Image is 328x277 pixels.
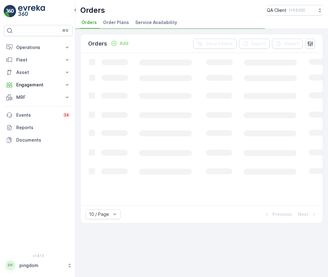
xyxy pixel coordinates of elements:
[285,41,299,47] p: Import
[4,259,73,272] button: PPpingdom
[289,8,305,13] p: ( +03:00 )
[4,254,73,258] span: v 1.47.3
[16,69,60,75] p: Asset
[16,137,70,143] p: Documents
[16,94,60,100] p: MRF
[193,39,236,49] button: Clear Filters
[4,91,73,104] button: MRF
[4,41,73,54] button: Operations
[4,134,73,146] a: Documents
[267,7,286,13] p: QA Client
[18,5,45,17] img: logo_light-DOdMpM7g.png
[4,109,73,121] a: Events34
[263,211,292,218] button: Previous
[272,39,303,49] button: Import
[16,57,60,63] p: Fleet
[4,5,16,17] img: logo
[16,44,60,51] p: Operations
[4,66,73,79] button: Asset
[80,5,105,15] p: Orders
[103,19,129,26] span: Order Plans
[64,113,69,118] p: 34
[297,211,318,218] button: Next
[298,211,308,217] p: Next
[272,211,292,217] p: Previous
[82,19,97,26] span: Orders
[239,39,270,49] button: Export
[19,262,64,269] p: pingdom
[16,112,59,118] p: Events
[267,5,323,16] button: QA Client(+03:00)
[4,121,73,134] a: Reports
[251,41,266,47] p: Export
[120,40,128,46] p: Add
[206,41,233,47] p: Clear Filters
[88,39,107,48] p: Orders
[4,79,73,91] button: Engagement
[16,82,60,88] p: Engagement
[5,260,15,270] div: PP
[62,28,68,33] p: ⌘B
[108,40,131,47] button: Add
[4,54,73,66] button: Fleet
[16,124,70,131] p: Reports
[135,19,177,26] span: Service Availability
